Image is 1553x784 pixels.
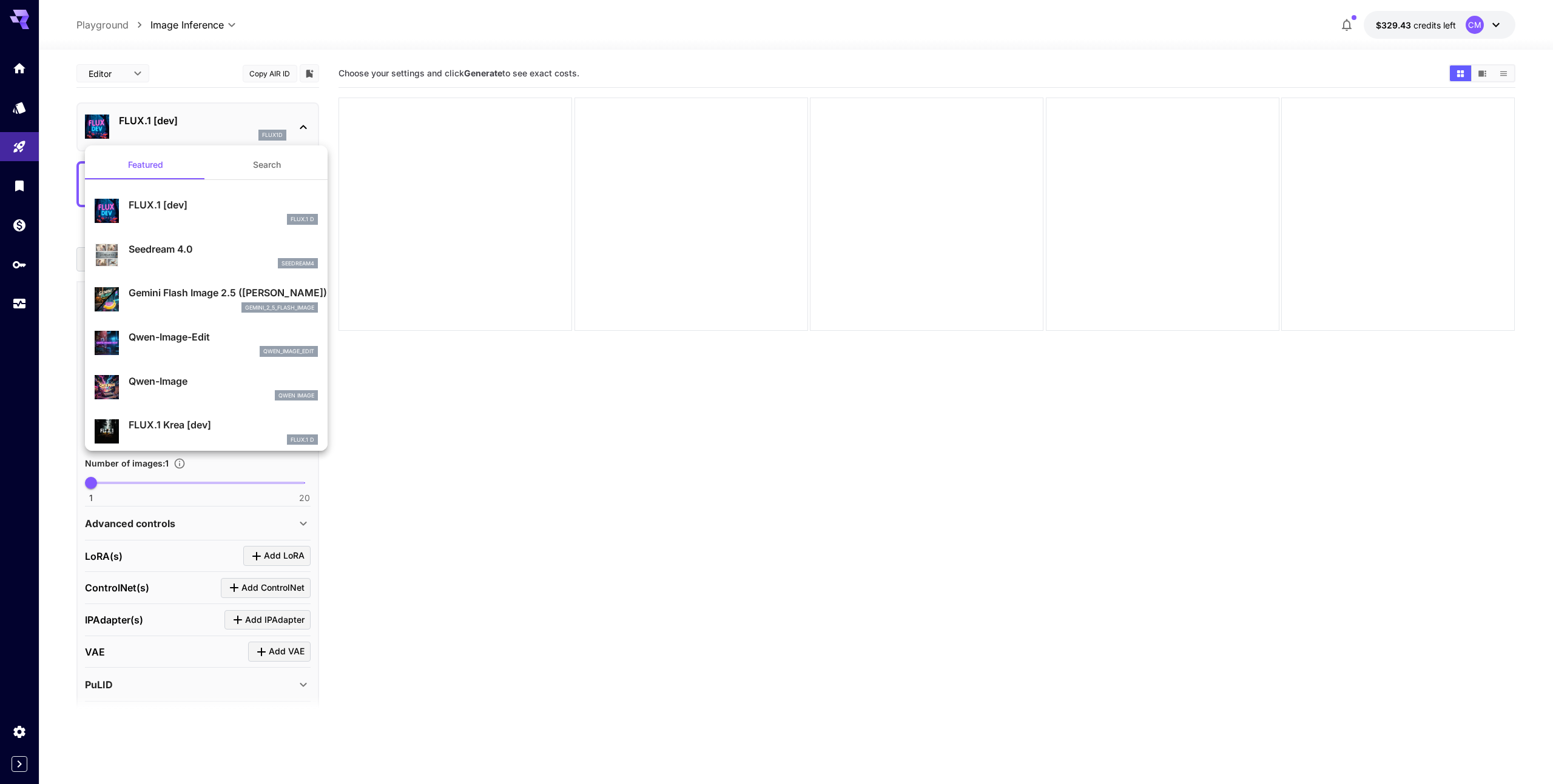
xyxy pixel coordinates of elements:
p: seedream4 [281,259,314,268]
p: gemini_2_5_flash_image [245,304,314,312]
p: qwen_image_edit [263,347,314,356]
p: Gemini Flash Image 2.5 ([PERSON_NAME]) [129,285,318,300]
p: FLUX.1 D [291,215,314,224]
p: Seedream 4.0 [129,242,318,256]
div: FLUX.1 Krea [dev]FLUX.1 D [95,413,318,450]
button: Search [206,150,328,179]
p: FLUX.1 D [291,436,314,444]
div: FLUX.1 [dev]FLUX.1 D [95,193,318,230]
p: Qwen Image [278,391,314,400]
div: Seedream 4.0seedream4 [95,237,318,274]
p: FLUX.1 Krea [dev] [129,417,318,432]
div: Gemini Flash Image 2.5 ([PERSON_NAME])gemini_2_5_flash_image [95,281,318,317]
p: Qwen-Image-Edit [129,330,318,344]
div: Qwen-ImageQwen Image [95,369,318,406]
button: Featured [85,150,206,179]
div: Qwen-Image-Editqwen_image_edit [95,325,318,362]
p: FLUX.1 [dev] [129,198,318,212]
p: Qwen-Image [129,374,318,388]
